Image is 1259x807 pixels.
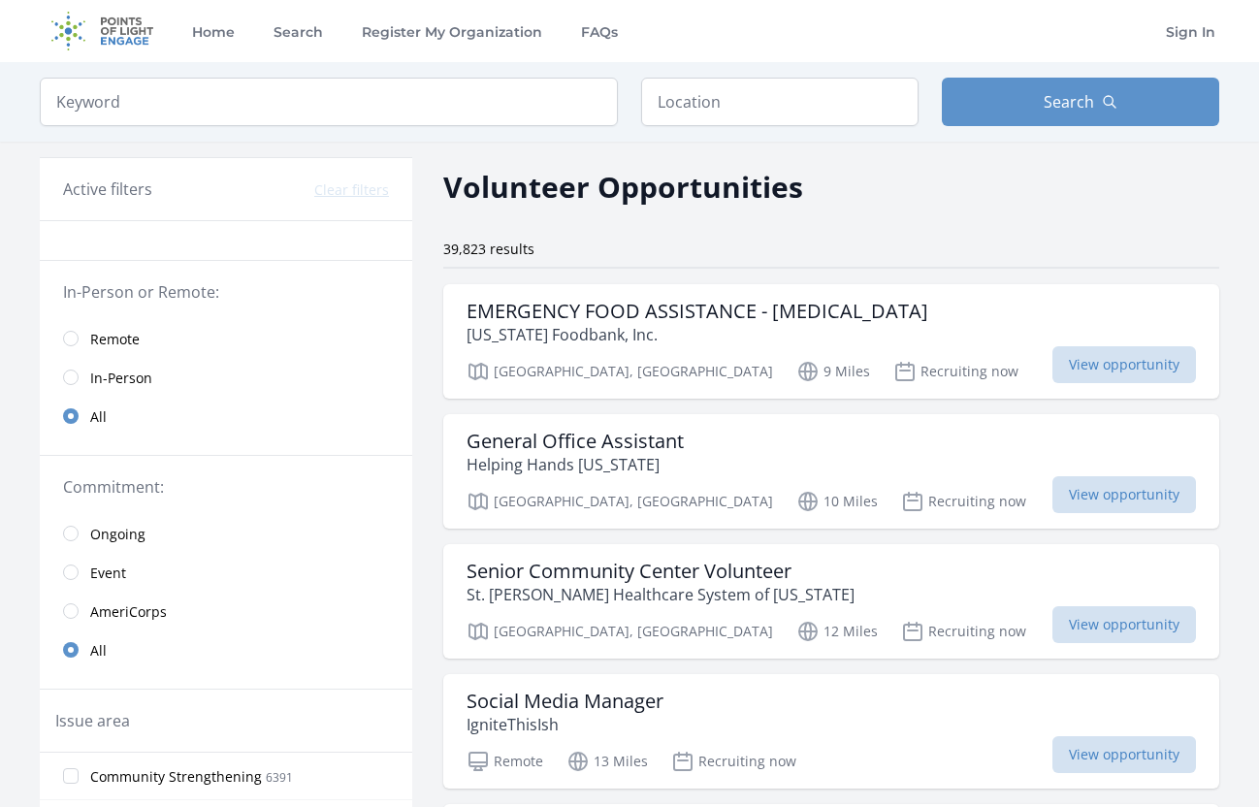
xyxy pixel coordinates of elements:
[314,180,389,200] button: Clear filters
[40,78,618,126] input: Keyword
[467,690,663,713] h3: Social Media Manager
[796,360,870,383] p: 9 Miles
[40,319,412,358] a: Remote
[90,407,107,427] span: All
[63,768,79,784] input: Community Strengthening 6391
[901,620,1026,643] p: Recruiting now
[467,323,928,346] p: [US_STATE] Foodbank, Inc.
[1052,606,1196,643] span: View opportunity
[893,360,1018,383] p: Recruiting now
[90,641,107,661] span: All
[1044,90,1094,113] span: Search
[443,414,1219,529] a: General Office Assistant Helping Hands [US_STATE] [GEOGRAPHIC_DATA], [GEOGRAPHIC_DATA] 10 Miles R...
[641,78,919,126] input: Location
[467,560,855,583] h3: Senior Community Center Volunteer
[467,620,773,643] p: [GEOGRAPHIC_DATA], [GEOGRAPHIC_DATA]
[443,674,1219,789] a: Social Media Manager IgniteThisIsh Remote 13 Miles Recruiting now View opportunity
[467,713,663,736] p: IgniteThisIsh
[901,490,1026,513] p: Recruiting now
[90,602,167,622] span: AmeriCorps
[40,630,412,669] a: All
[90,330,140,349] span: Remote
[443,544,1219,659] a: Senior Community Center Volunteer St. [PERSON_NAME] Healthcare System of [US_STATE] [GEOGRAPHIC_D...
[443,284,1219,399] a: EMERGENCY FOOD ASSISTANCE - [MEDICAL_DATA] [US_STATE] Foodbank, Inc. [GEOGRAPHIC_DATA], [GEOGRAPH...
[796,620,878,643] p: 12 Miles
[467,490,773,513] p: [GEOGRAPHIC_DATA], [GEOGRAPHIC_DATA]
[90,767,262,787] span: Community Strengthening
[467,583,855,606] p: St. [PERSON_NAME] Healthcare System of [US_STATE]
[443,165,803,209] h2: Volunteer Opportunities
[796,490,878,513] p: 10 Miles
[90,564,126,583] span: Event
[63,475,389,499] legend: Commitment:
[90,525,145,544] span: Ongoing
[63,178,152,201] h3: Active filters
[942,78,1219,126] button: Search
[467,453,684,476] p: Helping Hands [US_STATE]
[1052,736,1196,773] span: View opportunity
[90,369,152,388] span: In-Person
[671,750,796,773] p: Recruiting now
[63,280,389,304] legend: In-Person or Remote:
[40,358,412,397] a: In-Person
[1052,346,1196,383] span: View opportunity
[40,553,412,592] a: Event
[443,240,534,258] span: 39,823 results
[55,709,130,732] legend: Issue area
[566,750,648,773] p: 13 Miles
[467,750,543,773] p: Remote
[266,769,293,786] span: 6391
[40,397,412,436] a: All
[467,360,773,383] p: [GEOGRAPHIC_DATA], [GEOGRAPHIC_DATA]
[40,592,412,630] a: AmeriCorps
[467,300,928,323] h3: EMERGENCY FOOD ASSISTANCE - [MEDICAL_DATA]
[40,514,412,553] a: Ongoing
[1052,476,1196,513] span: View opportunity
[467,430,684,453] h3: General Office Assistant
